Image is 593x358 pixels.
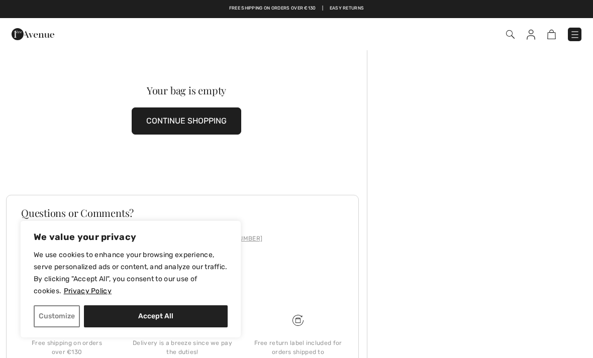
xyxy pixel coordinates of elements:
img: 1ère Avenue [12,24,54,44]
img: Search [506,30,515,39]
div: Your bag is empty [24,85,349,95]
button: Customize [34,305,80,327]
img: Free shipping on orders over &#8364;130 [292,315,304,326]
button: CONTINUE SHOPPING [132,107,241,135]
img: Menu [570,30,580,40]
div: Delivery is a breeze since we pay the duties! [133,338,232,356]
a: Privacy Policy [63,286,112,296]
a: 1ère Avenue [12,29,54,38]
div: We value your privacy [20,220,241,338]
p: We use cookies to enhance your browsing experience, serve personalized ads or content, and analyz... [34,249,228,297]
img: My Info [527,30,535,40]
p: We value your privacy [34,231,228,243]
span: | [322,5,323,12]
img: Shopping Bag [547,30,556,39]
a: Free shipping on orders over €130 [229,5,316,12]
a: Easy Returns [330,5,364,12]
h3: Questions or Comments? [21,208,344,218]
button: Accept All [84,305,228,327]
div: Free shipping on orders over €130 [17,338,117,356]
